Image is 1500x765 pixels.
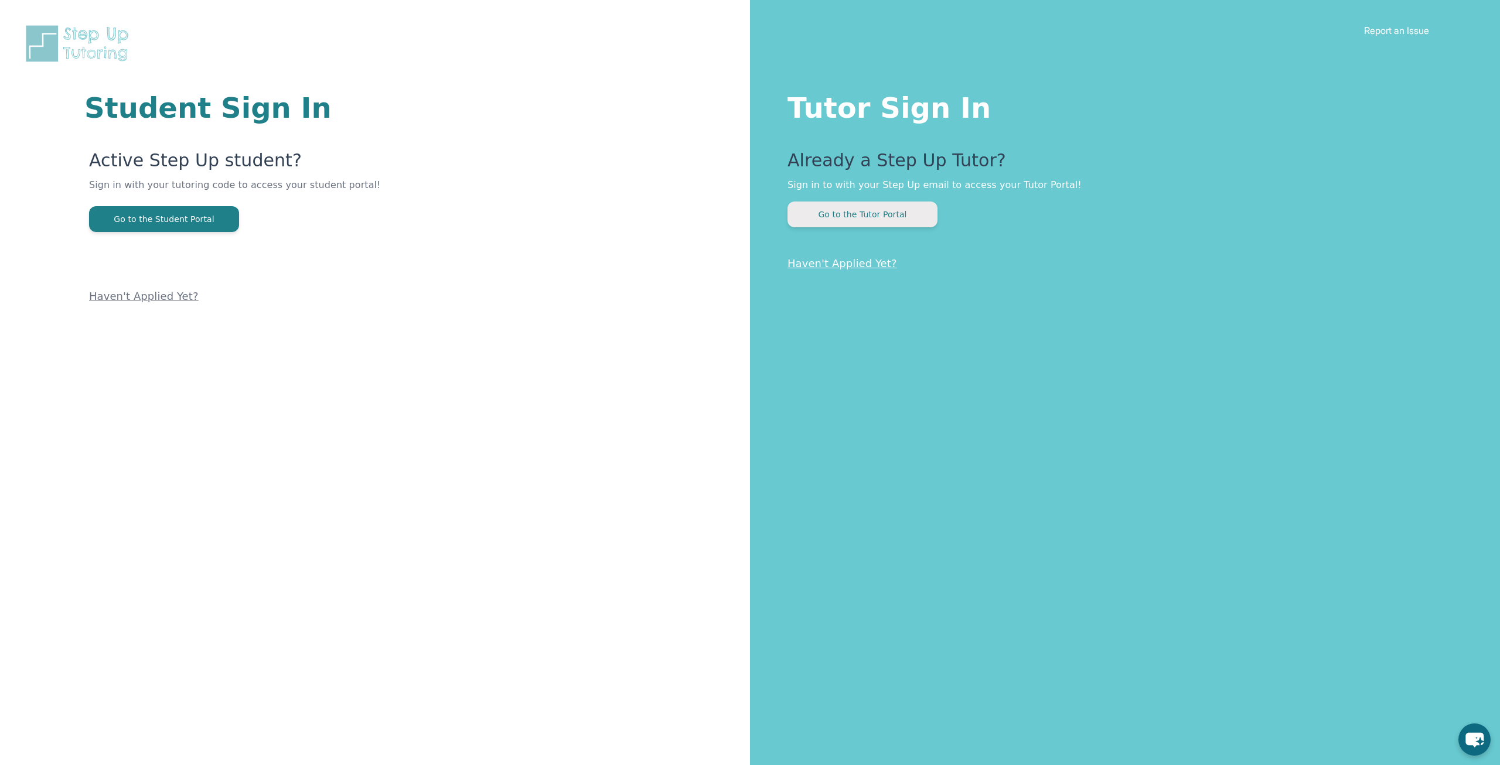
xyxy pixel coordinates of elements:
[23,23,136,64] img: Step Up Tutoring horizontal logo
[84,94,609,122] h1: Student Sign In
[787,178,1453,192] p: Sign in to with your Step Up email to access your Tutor Portal!
[89,213,239,224] a: Go to the Student Portal
[1458,723,1491,756] button: chat-button
[787,257,897,269] a: Haven't Applied Yet?
[89,290,199,302] a: Haven't Applied Yet?
[1364,25,1429,36] a: Report an Issue
[89,206,239,232] button: Go to the Student Portal
[89,150,609,178] p: Active Step Up student?
[787,209,937,220] a: Go to the Tutor Portal
[787,89,1453,122] h1: Tutor Sign In
[787,150,1453,178] p: Already a Step Up Tutor?
[89,178,609,206] p: Sign in with your tutoring code to access your student portal!
[787,202,937,227] button: Go to the Tutor Portal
